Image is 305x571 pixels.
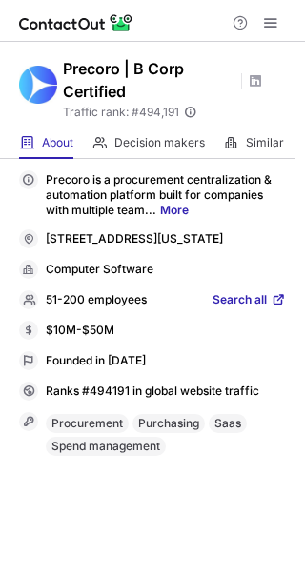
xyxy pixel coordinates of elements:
[160,203,189,217] a: More
[213,292,267,309] span: Search all
[46,437,166,456] div: Spend management
[114,135,205,150] span: Decision makers
[19,66,57,104] img: 78641c57caadb58b3a9b129221314497
[19,11,133,34] img: ContactOut v5.3.10
[63,57,234,103] h1: Precoro | B Corp Certified
[246,135,284,150] span: Similar
[46,262,286,279] div: Computer Software
[46,353,286,370] div: Founded in [DATE]
[46,323,286,340] div: $10M-$50M
[213,292,286,309] a: Search all
[46,172,286,218] p: Precoro is a procurement centralization & automation platform built for companies with multiple t...
[132,414,205,433] div: Purchasing
[46,231,286,248] div: [STREET_ADDRESS][US_STATE]
[209,414,247,433] div: Saas
[46,414,129,433] div: Procurement
[46,292,147,309] p: 51-200 employees
[46,384,286,401] div: Ranks #494191 in global website traffic
[63,106,179,119] span: Traffic rank: # 494,191
[42,135,73,150] span: About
